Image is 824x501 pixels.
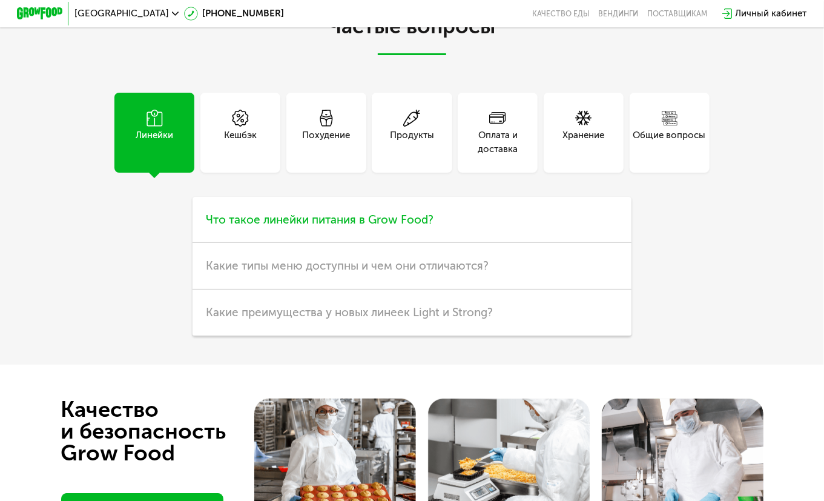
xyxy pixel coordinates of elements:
[206,305,493,319] span: Какие преимущества у новых линеек Light и Strong?
[647,9,707,18] div: поставщикам
[206,259,489,273] span: Какие типы меню доступны и чем они отличаются?
[390,128,434,156] div: Продукты
[598,9,638,18] a: Вендинги
[224,128,257,156] div: Кешбэк
[562,128,604,156] div: Хранение
[302,128,350,156] div: Похудение
[91,15,733,55] h2: Частые вопросы
[74,9,169,18] span: [GEOGRAPHIC_DATA]
[61,399,271,464] div: Качество и безопасность Grow Food
[206,213,433,227] span: Что такое линейки питания в Grow Food?
[184,7,284,21] a: [PHONE_NUMBER]
[633,128,706,156] div: Общие вопросы
[458,128,538,156] div: Оплата и доставка
[736,7,807,21] div: Личный кабинет
[136,128,173,156] div: Линейки
[532,9,589,18] a: Качество еды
